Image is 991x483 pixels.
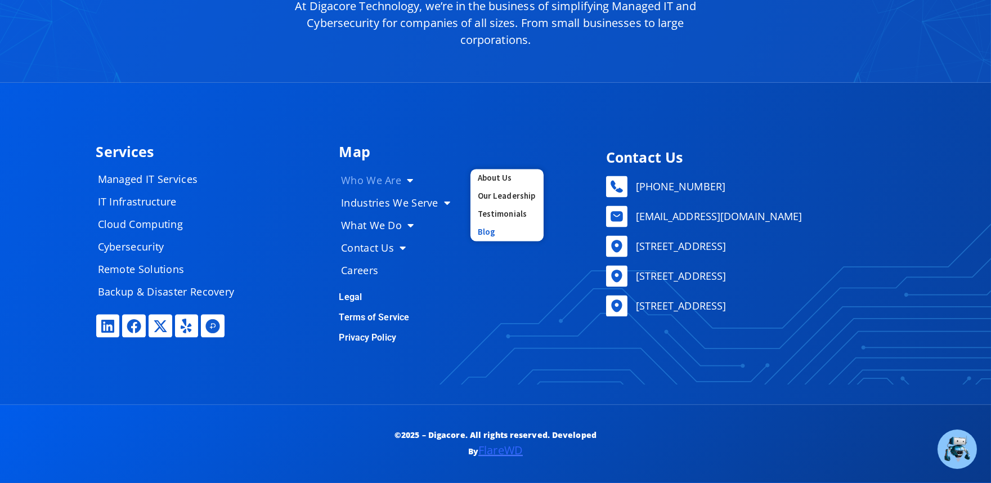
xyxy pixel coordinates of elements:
img: logo_orange.svg [18,18,27,27]
a: Careers [330,259,470,281]
a: Testimonials [470,205,544,223]
a: Who We Are [330,169,470,191]
a: Terms of Service [339,312,410,323]
span: [STREET_ADDRESS] [633,238,727,254]
a: Industries We Serve [330,191,470,214]
div: Site Audit [875,66,907,74]
img: website_grey.svg [18,29,27,38]
div: Backlinks [630,66,660,74]
a: What We Do [330,214,470,236]
a: Privacy Policy [339,332,396,343]
ul: Who We Are [470,169,544,241]
a: [STREET_ADDRESS] [606,295,889,316]
img: tab_seo_analyzer_grey.svg [862,65,871,74]
h4: Map [339,145,590,159]
a: Contact Us [330,236,470,259]
a: Legal [339,292,362,302]
a: Backup & Disaster Recovery [87,280,255,303]
h4: Services [96,145,328,159]
div: v 4.0.25 [32,18,55,27]
a: Remote Solutions [87,258,255,280]
img: tab_domain_overview_orange.svg [113,65,122,74]
img: setting.svg [939,24,948,33]
a: [EMAIL_ADDRESS][DOMAIN_NAME] [606,205,889,227]
img: tab_keywords_by_traffic_grey.svg [355,65,364,74]
h4: Contact Us [606,150,889,164]
span: [STREET_ADDRESS] [633,297,727,314]
nav: Menu [330,169,470,281]
a: Blog [470,223,544,241]
a: Cybersecurity [87,235,255,258]
div: Keywords by Traffic [367,66,432,74]
span: [PHONE_NUMBER] [633,178,725,195]
img: go_to_app.svg [962,24,971,33]
span: [EMAIL_ADDRESS][DOMAIN_NAME] [633,208,802,225]
a: Managed IT Services [87,168,255,190]
div: Domain: [DOMAIN_NAME] [29,29,124,38]
img: tab_backlinks_grey.svg [617,65,626,74]
a: IT Infrastructure [87,190,255,213]
a: FlareWD [478,442,523,458]
img: support.svg [915,24,924,33]
a: [PHONE_NUMBER] [606,176,889,197]
nav: Menu [87,168,255,303]
a: [STREET_ADDRESS] [606,265,889,287]
div: Domain Overview [125,66,183,74]
p: ©2025 – Digacore. All rights reserved. Developed By [370,427,621,460]
a: [STREET_ADDRESS] [606,235,889,257]
a: About Us [470,169,544,187]
a: Cloud Computing [87,213,255,235]
span: [STREET_ADDRESS] [633,267,727,284]
a: Our Leadership [470,187,544,205]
